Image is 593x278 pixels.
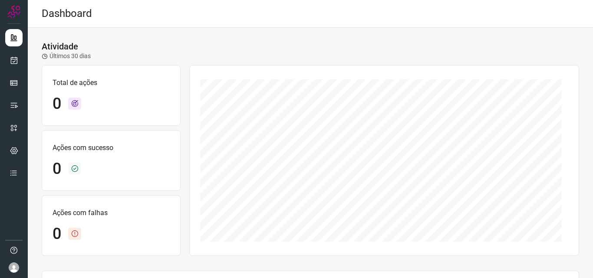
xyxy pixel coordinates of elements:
p: Ações com sucesso [53,143,170,153]
p: Ações com falhas [53,208,170,218]
p: Total de ações [53,78,170,88]
h1: 0 [53,225,61,243]
img: Logo [7,5,20,18]
h1: 0 [53,95,61,113]
h2: Dashboard [42,7,92,20]
h1: 0 [53,160,61,178]
h3: Atividade [42,41,78,52]
img: avatar-user-boy.jpg [9,262,19,273]
p: Últimos 30 dias [42,52,91,61]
